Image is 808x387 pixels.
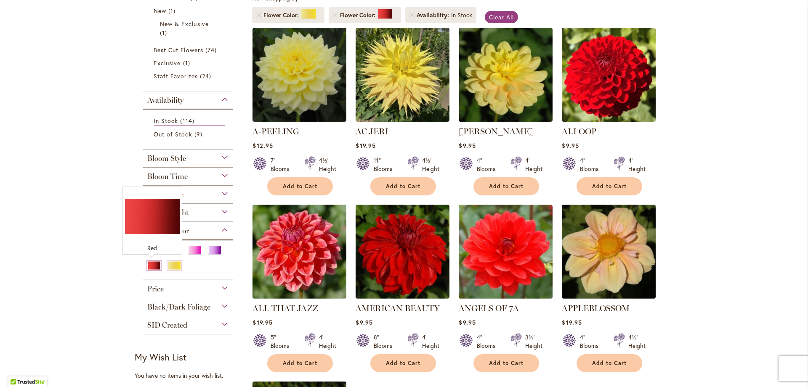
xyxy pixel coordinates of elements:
img: AHOY MATEY [459,28,553,122]
a: APPLEBLOSSOM [562,292,656,300]
a: ANGELS OF 7A [459,292,553,300]
div: 8" Blooms [374,333,397,350]
iframe: Launch Accessibility Center [6,357,30,381]
a: ALI OOP [562,115,656,123]
div: 5" Blooms [271,333,294,350]
span: Out of Stock [154,130,192,138]
span: Add to Cart [283,183,317,190]
div: 4" Blooms [580,156,603,173]
span: Add to Cart [489,183,524,190]
span: SID Created [147,320,187,330]
div: 3½' Height [525,333,542,350]
span: Availability [417,11,451,19]
span: 1 [160,28,169,37]
a: In Stock 114 [154,116,225,125]
a: ALI OOP [562,126,596,136]
span: Add to Cart [283,360,317,367]
span: 9 [194,130,205,139]
a: [PERSON_NAME] [459,126,534,136]
img: ALI OOP [562,28,656,122]
a: AMERICAN BEAUTY [356,292,449,300]
span: Add to Cart [386,360,420,367]
a: AMERICAN BEAUTY [356,303,440,313]
div: 4' Height [422,333,439,350]
div: 4½' Height [422,156,439,173]
span: In Stock [154,117,178,125]
span: 74 [205,45,219,54]
span: Add to Cart [489,360,524,367]
button: Add to Cart [577,177,642,195]
div: 4" Blooms [477,156,500,173]
div: 7" Blooms [271,156,294,173]
div: Red [125,244,180,252]
button: Add to Cart [267,177,333,195]
a: A-PEELING [252,126,299,136]
span: $9.95 [562,141,579,149]
a: APPLEBLOSSOM [562,303,630,313]
div: 4' Height [525,156,542,173]
span: Add to Cart [592,183,627,190]
span: Add to Cart [592,360,627,367]
span: Price [147,284,164,294]
img: AC Jeri [356,28,449,122]
strong: My Wish List [135,351,186,363]
span: Flower Color [340,11,377,19]
img: ALL THAT JAZZ [252,205,346,299]
span: Black/Dark Foliage [147,302,210,312]
div: 4½' Height [319,156,336,173]
a: New &amp; Exclusive [160,19,218,37]
span: Clear All [489,13,514,21]
button: Add to Cart [473,177,539,195]
div: 4' Height [628,156,646,173]
span: Bloom Time [147,172,188,181]
div: 4' Height [319,333,336,350]
span: 1 [183,59,192,67]
img: AMERICAN BEAUTY [356,205,449,299]
a: Out of Stock 9 [154,130,225,139]
button: Add to Cart [577,354,642,372]
a: Staff Favorites [154,72,225,80]
img: ANGELS OF 7A [459,205,553,299]
div: 11" Blooms [374,156,397,173]
a: Remove Flower Color Red [333,13,338,18]
a: Exclusive [154,59,225,67]
span: $9.95 [459,318,476,326]
span: Best Cut Flowers [154,46,203,54]
div: 4" Blooms [580,333,603,350]
a: AC Jeri [356,115,449,123]
button: Add to Cart [473,354,539,372]
span: $19.95 [252,318,272,326]
a: Clear All [485,11,518,23]
span: $9.95 [459,141,476,149]
img: APPLEBLOSSOM [562,205,656,299]
button: Add to Cart [370,354,436,372]
a: ANGELS OF 7A [459,303,519,313]
a: A-Peeling [252,115,346,123]
span: Staff Favorites [154,72,198,80]
span: $12.95 [252,141,273,149]
div: 4½' Height [628,333,646,350]
span: Bloom Style [147,154,186,163]
div: 4" Blooms [477,333,500,350]
a: AC JERI [356,126,388,136]
span: New [154,7,166,15]
div: You have no items in your wish list. [135,371,247,380]
span: New & Exclusive [160,20,209,28]
span: Exclusive [154,59,181,67]
span: $19.95 [562,318,582,326]
div: In Stock [451,11,472,19]
button: Add to Cart [370,177,436,195]
span: Flower Color [263,11,301,19]
span: 114 [180,116,196,125]
span: 24 [200,72,213,80]
a: Remove Flower Color Yellow [256,13,261,18]
a: AHOY MATEY [459,115,553,123]
a: Remove Availability In Stock [409,13,415,18]
a: New [154,6,225,15]
a: Best Cut Flowers [154,45,225,54]
button: Add to Cart [267,354,333,372]
span: Availability [147,96,183,105]
img: A-Peeling [252,28,346,122]
span: 1 [168,6,178,15]
span: $19.95 [356,141,375,149]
